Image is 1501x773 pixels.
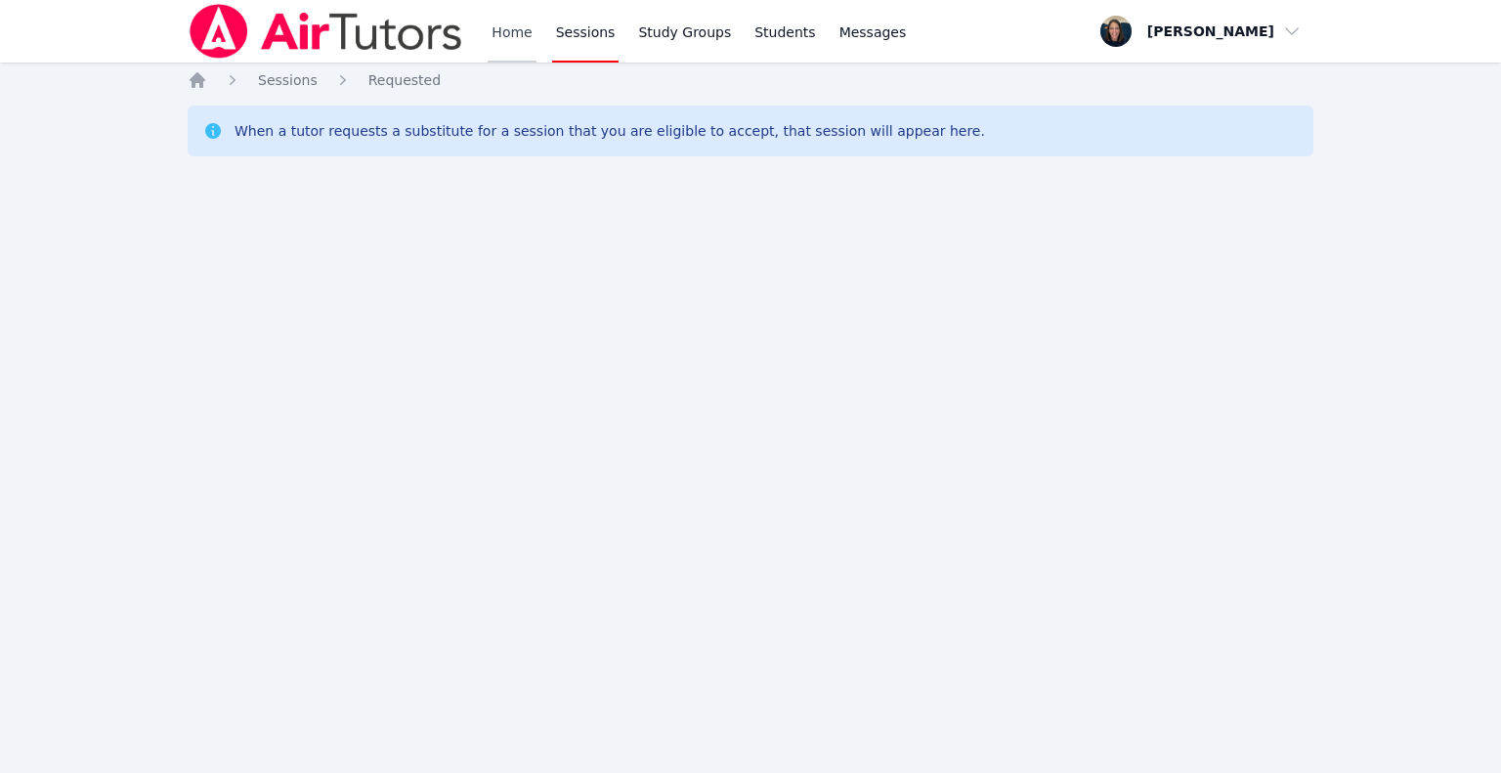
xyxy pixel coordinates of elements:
[235,121,985,141] div: When a tutor requests a substitute for a session that you are eligible to accept, that session wi...
[258,70,318,90] a: Sessions
[368,72,441,88] span: Requested
[188,4,464,59] img: Air Tutors
[368,70,441,90] a: Requested
[839,22,907,42] span: Messages
[258,72,318,88] span: Sessions
[188,70,1313,90] nav: Breadcrumb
